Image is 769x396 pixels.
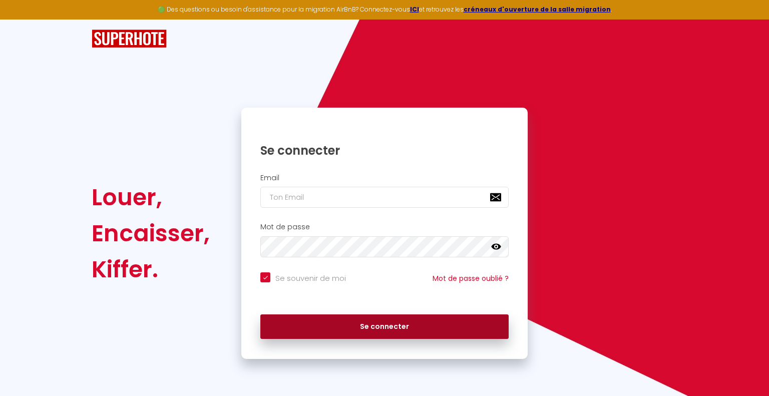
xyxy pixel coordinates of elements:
img: SuperHote logo [92,30,167,48]
a: Mot de passe oublié ? [433,273,509,283]
a: ICI [410,5,419,14]
button: Ouvrir le widget de chat LiveChat [8,4,38,34]
div: Louer, [92,179,210,215]
h2: Email [260,174,509,182]
div: Kiffer. [92,251,210,287]
div: Encaisser, [92,215,210,251]
h2: Mot de passe [260,223,509,231]
button: Se connecter [260,314,509,339]
input: Ton Email [260,187,509,208]
a: créneaux d'ouverture de la salle migration [464,5,611,14]
h1: Se connecter [260,143,509,158]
